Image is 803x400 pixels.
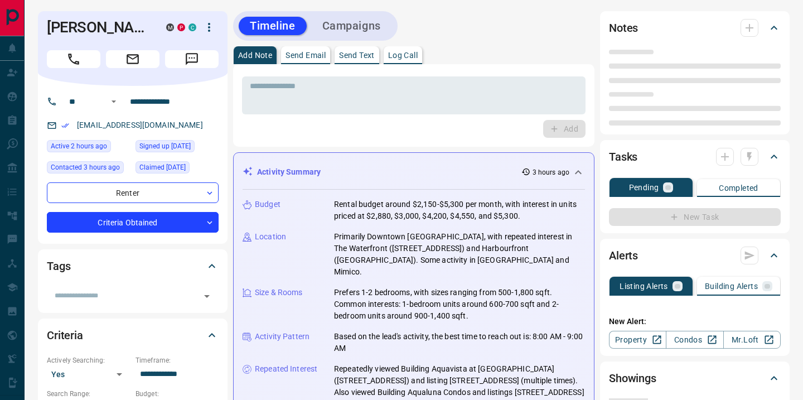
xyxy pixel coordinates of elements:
p: Budget [255,199,280,210]
p: Timeframe: [136,355,219,365]
span: Contacted 3 hours ago [51,162,120,173]
div: Wed Oct 15 2025 [47,161,130,177]
span: Message [165,50,219,68]
div: Renter [47,182,219,203]
div: Alerts [609,242,781,269]
p: New Alert: [609,316,781,327]
div: Tasks [609,143,781,170]
p: Add Note [238,51,272,59]
h2: Tasks [609,148,637,166]
span: Signed up [DATE] [139,141,191,152]
div: Tags [47,253,219,279]
div: Sun Jan 24 2021 [136,140,219,156]
p: Budget: [136,389,219,399]
a: Property [609,331,666,349]
p: Actively Searching: [47,355,130,365]
p: Based on the lead's activity, the best time to reach out is: 8:00 AM - 9:00 AM [334,331,585,354]
button: Open [107,95,120,108]
p: Search Range: [47,389,130,399]
p: 3 hours ago [533,167,569,177]
span: Call [47,50,100,68]
div: Fri Oct 10 2025 [136,161,219,177]
a: Mr.Loft [723,331,781,349]
p: Repeated Interest [255,363,317,375]
div: Notes [609,15,781,41]
h2: Criteria [47,326,83,344]
p: Completed [719,184,758,192]
div: Showings [609,365,781,392]
p: Location [255,231,286,243]
div: Activity Summary3 hours ago [243,162,585,182]
p: Rental budget around $2,150-$5,300 per month, with interest in units priced at $2,880, $3,000, $4... [334,199,585,222]
button: Campaigns [311,17,392,35]
p: Send Text [339,51,375,59]
p: Building Alerts [705,282,758,290]
div: property.ca [177,23,185,31]
a: Condos [666,331,723,349]
p: Primarily Downtown [GEOGRAPHIC_DATA], with repeated interest in The Waterfront ([STREET_ADDRESS])... [334,231,585,278]
div: Yes [47,365,130,383]
h2: Notes [609,19,638,37]
a: [EMAIL_ADDRESS][DOMAIN_NAME] [77,121,203,129]
div: condos.ca [188,23,196,31]
span: Email [106,50,159,68]
button: Open [199,288,215,304]
div: Wed Oct 15 2025 [47,140,130,156]
span: Claimed [DATE] [139,162,186,173]
p: Prefers 1-2 bedrooms, with sizes ranging from 500-1,800 sqft. Common interests: 1-bedroom units a... [334,287,585,322]
p: Activity Summary [257,166,321,178]
h2: Alerts [609,247,638,264]
svg: Email Verified [61,122,69,129]
button: Timeline [239,17,307,35]
p: Send Email [286,51,326,59]
p: Activity Pattern [255,331,309,343]
h2: Tags [47,257,70,275]
p: Log Call [388,51,418,59]
div: Criteria [47,322,219,349]
p: Size & Rooms [255,287,303,298]
h2: Showings [609,369,656,387]
h1: [PERSON_NAME] [47,18,149,36]
p: Listing Alerts [620,282,668,290]
span: Active 2 hours ago [51,141,107,152]
div: Criteria Obtained [47,212,219,233]
div: mrloft.ca [166,23,174,31]
p: Pending [629,184,659,191]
